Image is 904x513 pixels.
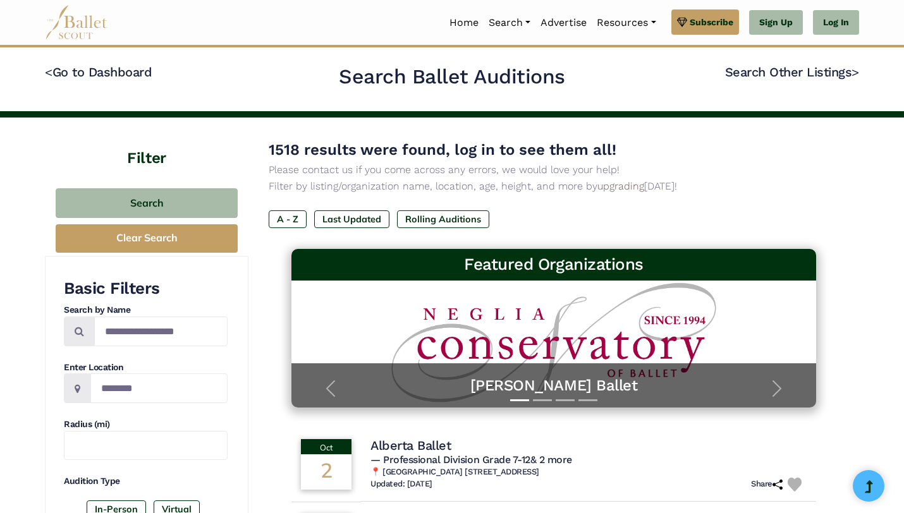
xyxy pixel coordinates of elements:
[690,15,733,29] span: Subscribe
[302,254,806,275] h3: Featured Organizations
[269,141,616,159] span: 1518 results were found, log in to see them all!
[370,454,572,466] span: — Professional Division Grade 7-12
[370,437,451,454] h4: Alberta Ballet
[64,418,228,431] h4: Radius (mi)
[56,188,238,218] button: Search
[304,376,803,395] a: [PERSON_NAME] Ballet
[45,118,248,169] h4: Filter
[535,9,592,36] a: Advertise
[749,10,803,35] a: Sign Up
[597,180,644,192] a: upgrading
[813,10,859,35] a: Log In
[269,210,307,228] label: A - Z
[64,304,228,317] h4: Search by Name
[301,439,351,454] div: Oct
[397,210,489,228] label: Rolling Auditions
[556,393,575,407] button: Slide 3
[725,64,859,80] a: Search Other Listings>
[533,393,552,407] button: Slide 2
[852,64,859,80] code: >
[530,454,572,466] a: & 2 more
[484,9,535,36] a: Search
[370,467,807,478] h6: 📍 [GEOGRAPHIC_DATA] [STREET_ADDRESS]
[94,317,228,346] input: Search by names...
[45,64,152,80] a: <Go to Dashboard
[444,9,484,36] a: Home
[269,162,839,178] p: Please contact us if you come across any errors, we would love your help!
[671,9,739,35] a: Subscribe
[56,224,238,253] button: Clear Search
[64,361,228,374] h4: Enter Location
[592,9,661,36] a: Resources
[339,64,565,90] h2: Search Ballet Auditions
[90,373,228,403] input: Location
[370,479,432,490] h6: Updated: [DATE]
[301,454,351,490] div: 2
[45,64,52,80] code: <
[64,475,228,488] h4: Audition Type
[510,393,529,407] button: Slide 1
[64,278,228,299] h3: Basic Filters
[578,393,597,407] button: Slide 4
[314,210,389,228] label: Last Updated
[269,178,839,195] p: Filter by listing/organization name, location, age, height, and more by [DATE]!
[677,15,687,29] img: gem.svg
[751,479,783,490] h6: Share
